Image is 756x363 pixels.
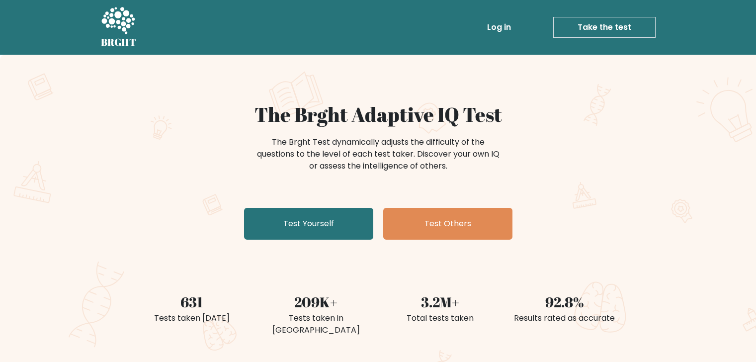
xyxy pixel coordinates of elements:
div: Results rated as accurate [508,312,621,324]
a: Log in [483,17,515,37]
a: BRGHT [101,4,137,51]
div: 631 [136,291,248,312]
div: 209K+ [260,291,372,312]
a: Take the test [553,17,656,38]
a: Test Others [383,208,512,240]
h5: BRGHT [101,36,137,48]
div: 3.2M+ [384,291,497,312]
div: The Brght Test dynamically adjusts the difficulty of the questions to the level of each test take... [254,136,503,172]
div: Tests taken [DATE] [136,312,248,324]
a: Test Yourself [244,208,373,240]
div: Tests taken in [GEOGRAPHIC_DATA] [260,312,372,336]
h1: The Brght Adaptive IQ Test [136,102,621,126]
div: Total tests taken [384,312,497,324]
div: 92.8% [508,291,621,312]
